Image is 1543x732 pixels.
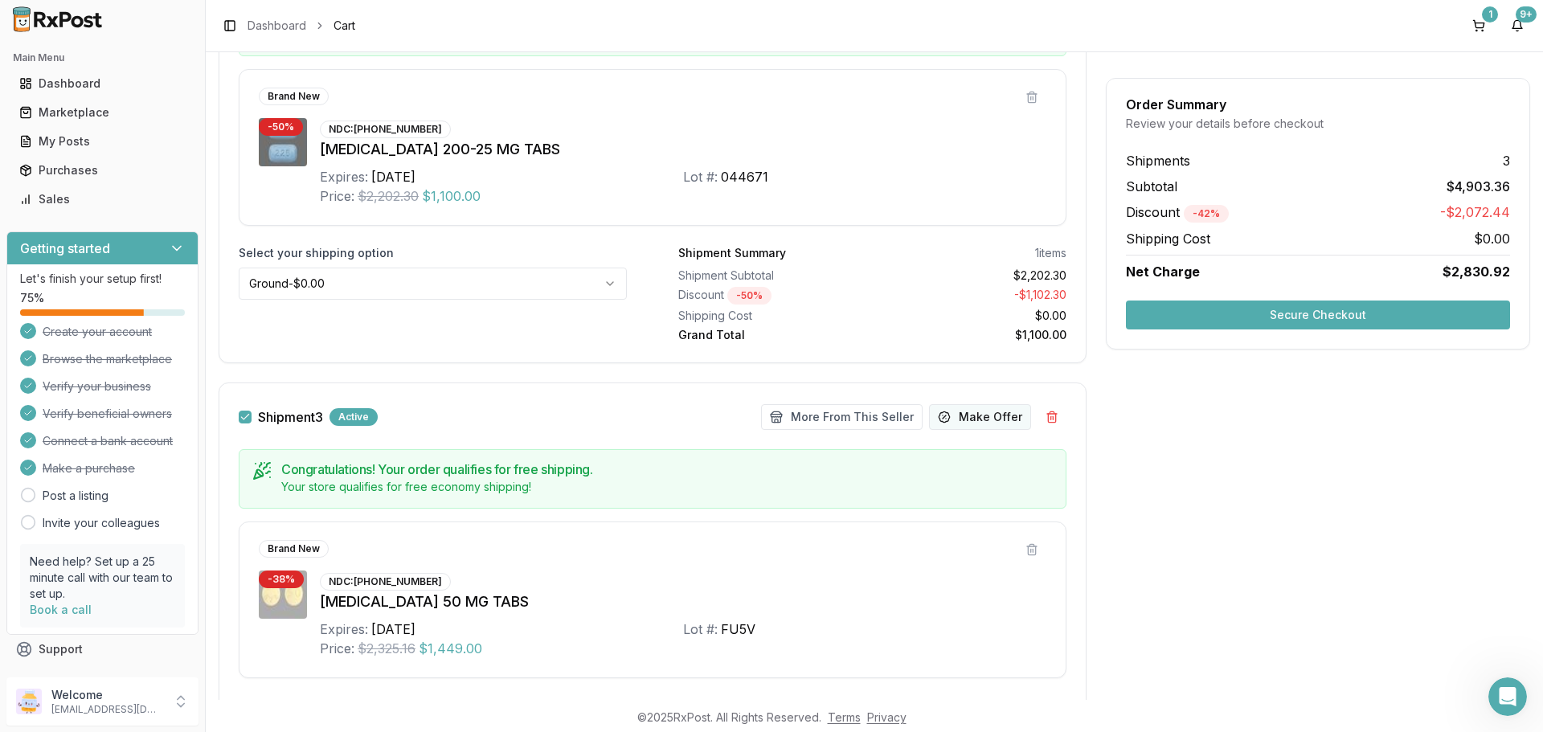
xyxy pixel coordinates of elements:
[6,129,199,154] button: My Posts
[6,71,199,96] button: Dashboard
[371,620,415,639] div: [DATE]
[6,100,199,125] button: Marketplace
[13,156,192,185] a: Purchases
[43,488,108,504] a: Post a listing
[320,591,1046,613] div: [MEDICAL_DATA] 50 MG TABS
[1440,202,1510,223] span: -$2,072.44
[678,308,866,324] div: Shipping Cost
[1126,204,1229,220] span: Discount
[43,378,151,395] span: Verify your business
[43,460,135,476] span: Make a purchase
[1504,13,1530,39] button: 9+
[239,245,627,261] label: Select your shipping option
[678,697,786,714] div: Shipment Summary
[6,157,199,183] button: Purchases
[371,167,415,186] div: [DATE]
[879,287,1067,305] div: - $1,102.30
[1126,151,1190,170] span: Shipments
[6,6,109,32] img: RxPost Logo
[320,167,368,186] div: Expires:
[1516,6,1537,22] div: 9+
[1443,262,1510,281] span: $2,830.92
[259,570,307,619] img: Tivicay 50 MG TABS
[879,268,1067,284] div: $2,202.30
[281,479,1053,495] div: Your store qualifies for free economy shipping!
[1447,177,1510,196] span: $4,903.36
[683,167,718,186] div: Lot #:
[20,239,110,258] h3: Getting started
[678,287,866,305] div: Discount
[329,408,378,426] div: Active
[320,121,451,138] div: NDC: [PHONE_NUMBER]
[320,639,354,658] div: Price:
[19,191,186,207] div: Sales
[683,620,718,639] div: Lot #:
[43,433,173,449] span: Connect a bank account
[678,245,786,261] div: Shipment Summary
[867,710,907,724] a: Privacy
[721,167,768,186] div: 044671
[422,186,481,206] span: $1,100.00
[259,540,329,558] div: Brand New
[239,697,627,714] label: Select your shipping option
[1482,6,1498,22] div: 1
[20,271,185,287] p: Let's finish your setup first!
[51,703,163,716] p: [EMAIL_ADDRESS][DOMAIN_NAME]
[879,327,1067,343] div: $1,100.00
[259,118,303,136] div: - 50 %
[1466,13,1492,39] button: 1
[13,69,192,98] a: Dashboard
[19,76,186,92] div: Dashboard
[320,138,1046,161] div: [MEDICAL_DATA] 200-25 MG TABS
[19,104,186,121] div: Marketplace
[281,463,1053,476] h5: Congratulations! Your order qualifies for free shipping.
[419,639,482,658] span: $1,449.00
[43,406,172,422] span: Verify beneficial owners
[1126,98,1510,111] div: Order Summary
[51,687,163,703] p: Welcome
[6,664,199,693] button: Feedback
[30,603,92,616] a: Book a call
[828,710,861,724] a: Terms
[16,689,42,714] img: User avatar
[1126,229,1210,248] span: Shipping Cost
[1474,229,1510,248] span: $0.00
[358,639,415,658] span: $2,325.16
[1488,677,1527,716] iframe: Intercom live chat
[1035,697,1066,714] div: 1 items
[678,268,866,284] div: Shipment Subtotal
[259,88,329,105] div: Brand New
[721,620,755,639] div: FU5V
[13,98,192,127] a: Marketplace
[19,162,186,178] div: Purchases
[19,133,186,149] div: My Posts
[727,287,771,305] div: - 50 %
[320,573,451,591] div: NDC: [PHONE_NUMBER]
[13,51,192,64] h2: Main Menu
[43,351,172,367] span: Browse the marketplace
[1126,116,1510,132] div: Review your details before checkout
[1035,245,1066,261] div: 1 items
[248,18,355,34] nav: breadcrumb
[30,554,175,602] p: Need help? Set up a 25 minute call with our team to set up.
[929,404,1031,430] button: Make Offer
[258,411,323,423] span: Shipment 3
[6,635,199,664] button: Support
[1126,177,1177,196] span: Subtotal
[678,327,866,343] div: Grand Total
[320,620,368,639] div: Expires:
[761,404,923,430] button: More From This Seller
[20,290,44,306] span: 75 %
[6,186,199,212] button: Sales
[39,670,93,686] span: Feedback
[248,18,306,34] a: Dashboard
[1184,205,1229,223] div: - 42 %
[13,185,192,214] a: Sales
[1126,264,1200,280] span: Net Charge
[879,308,1067,324] div: $0.00
[43,324,152,340] span: Create your account
[259,118,307,166] img: Descovy 200-25 MG TABS
[43,515,160,531] a: Invite your colleagues
[1503,151,1510,170] span: 3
